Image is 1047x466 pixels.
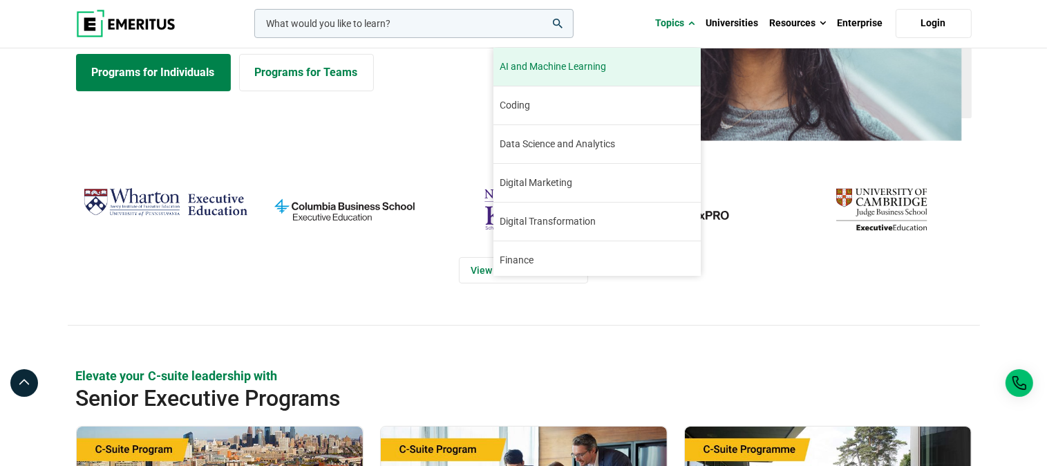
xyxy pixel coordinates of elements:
[799,183,964,236] img: cambridge-judge-business-school
[441,183,606,236] img: northwestern-kellogg
[500,176,573,190] span: Digital Marketing
[500,137,616,151] span: Data Science and Analytics
[493,203,701,241] a: Digital Transformation
[493,125,701,163] a: Data Science and Analytics
[896,9,972,38] a: Login
[76,367,972,384] p: Elevate your C-suite leadership with
[493,86,701,124] a: Coding
[76,384,882,412] h2: Senior Executive Programs
[239,54,374,91] a: Explore for Business
[493,164,701,202] a: Digital Marketing
[493,241,701,279] a: Finance
[83,183,248,223] img: Wharton Executive Education
[262,183,427,236] img: columbia-business-school
[500,98,531,113] span: Coding
[620,183,785,236] a: MIT-xPRO
[620,183,785,236] img: MIT xPRO
[500,253,534,268] span: Finance
[500,214,596,229] span: Digital Transformation
[254,9,574,38] input: woocommerce-product-search-field-0
[459,257,588,283] a: View Universities
[493,48,701,86] a: AI and Machine Learning
[500,59,607,74] span: AI and Machine Learning
[76,54,231,91] a: Explore Programs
